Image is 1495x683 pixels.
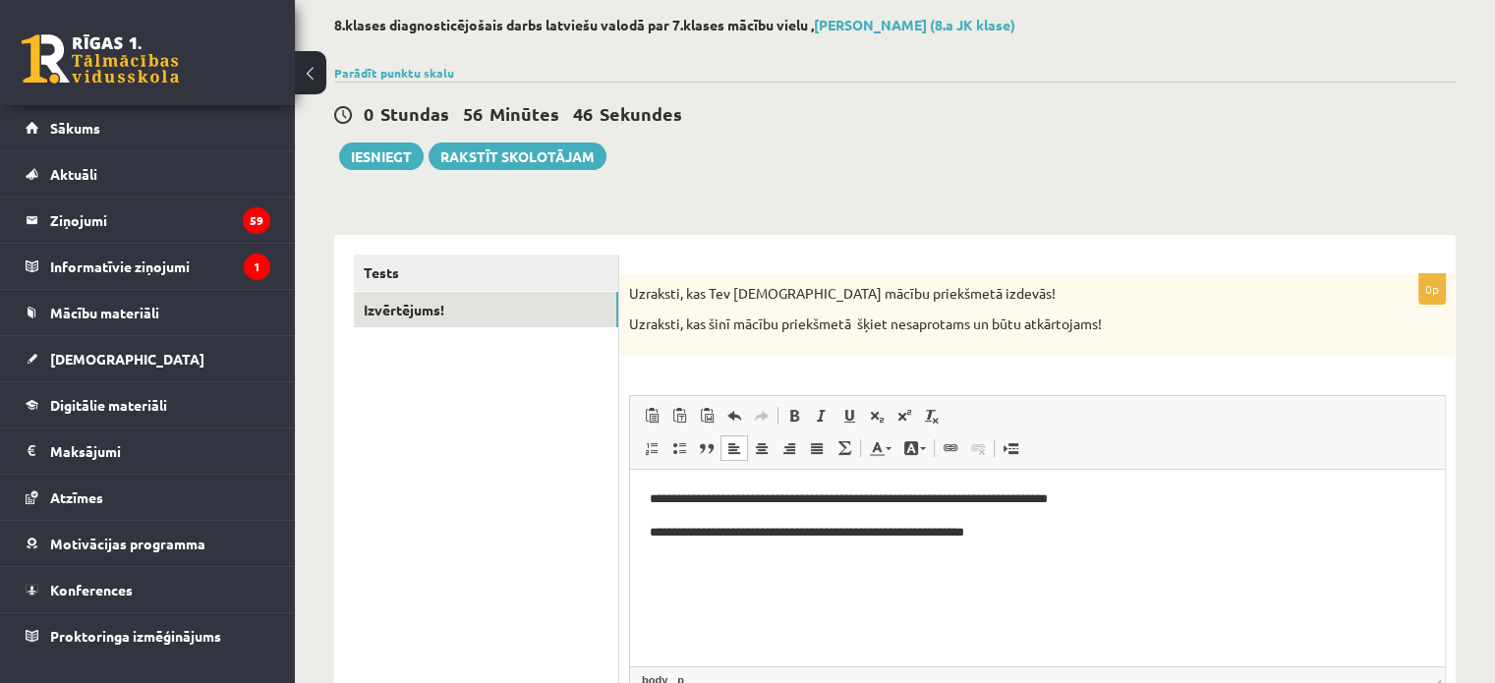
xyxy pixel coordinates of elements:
legend: Ziņojumi [50,198,270,243]
a: Izvērtējums! [354,292,618,328]
a: Вставить (Ctrl+V) [638,403,665,428]
span: Atzīmes [50,488,103,506]
a: [PERSON_NAME] (8.a JK klase) [814,16,1015,33]
a: Вставить из Word [693,403,720,428]
a: Курсив (Ctrl+I) [808,403,835,428]
a: Подчеркнутый (Ctrl+U) [835,403,863,428]
a: Цвет текста [863,435,897,461]
span: Stundas [380,102,449,125]
a: Вставить/Редактировать ссылку (Ctrl+K) [937,435,964,461]
a: Вставить / удалить нумерованный список [638,435,665,461]
a: По левому краю [720,435,748,461]
a: Повторить (Ctrl+Y) [748,403,776,428]
a: Digitālie materiāli [26,382,270,427]
p: 0p [1418,273,1446,305]
a: Rīgas 1. Tālmācības vidusskola [22,34,179,84]
a: Убрать ссылку [964,435,992,461]
p: Uzraksti, kas šinī mācību priekšmetā šķiet nesaprotams un būtu atkārtojams! [629,314,1348,334]
span: 0 [364,102,374,125]
a: Цвет фона [897,435,932,461]
a: Вставить только текст (Ctrl+Shift+V) [665,403,693,428]
span: Konferences [50,581,133,598]
a: Полужирный (Ctrl+B) [780,403,808,428]
iframe: Визуальный текстовый редактор, wiswyg-editor-user-answer-47024752546200 [630,470,1445,666]
p: Uzraksti, kas Tev [DEMOGRAPHIC_DATA] mācību priekšmetā izdevās! [629,284,1348,304]
a: Aktuāli [26,151,270,197]
span: 56 [463,102,483,125]
a: Математика [831,435,858,461]
a: Maksājumi [26,428,270,474]
h2: 8.klases diagnosticējošais darbs latviešu valodā par 7.klases mācību vielu , [334,17,1456,33]
a: Atzīmes [26,475,270,520]
button: Iesniegt [339,142,424,170]
a: Konferences [26,567,270,612]
i: 59 [243,207,270,234]
a: Ziņojumi59 [26,198,270,243]
span: Mācību materiāli [50,304,159,321]
legend: Maksājumi [50,428,270,474]
a: [DEMOGRAPHIC_DATA] [26,336,270,381]
span: Aktuāli [50,165,97,183]
span: Minūtes [489,102,559,125]
span: 46 [573,102,593,125]
a: Mācību materiāli [26,290,270,335]
a: Rakstīt skolotājam [429,142,606,170]
a: По ширине [803,435,831,461]
span: Proktoringa izmēģinājums [50,627,221,645]
a: Подстрочный индекс [863,403,891,428]
a: Tests [354,255,618,291]
i: 1 [244,254,270,280]
span: Sākums [50,119,100,137]
legend: Informatīvie ziņojumi [50,244,270,289]
a: По центру [748,435,776,461]
a: Informatīvie ziņojumi1 [26,244,270,289]
a: Убрать форматирование [918,403,946,428]
span: [DEMOGRAPHIC_DATA] [50,350,204,368]
a: Proktoringa izmēģinājums [26,613,270,658]
a: Надстрочный индекс [891,403,918,428]
a: Вставить / удалить маркированный список [665,435,693,461]
span: Digitālie materiāli [50,396,167,414]
a: Отменить (Ctrl+Z) [720,403,748,428]
a: Parādīt punktu skalu [334,65,454,81]
a: Вставить разрыв страницы для печати [997,435,1024,461]
a: По правому краю [776,435,803,461]
a: Motivācijas programma [26,521,270,566]
span: Sekundes [600,102,682,125]
span: Motivācijas programma [50,535,205,552]
a: Sākums [26,105,270,150]
a: Цитата [693,435,720,461]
